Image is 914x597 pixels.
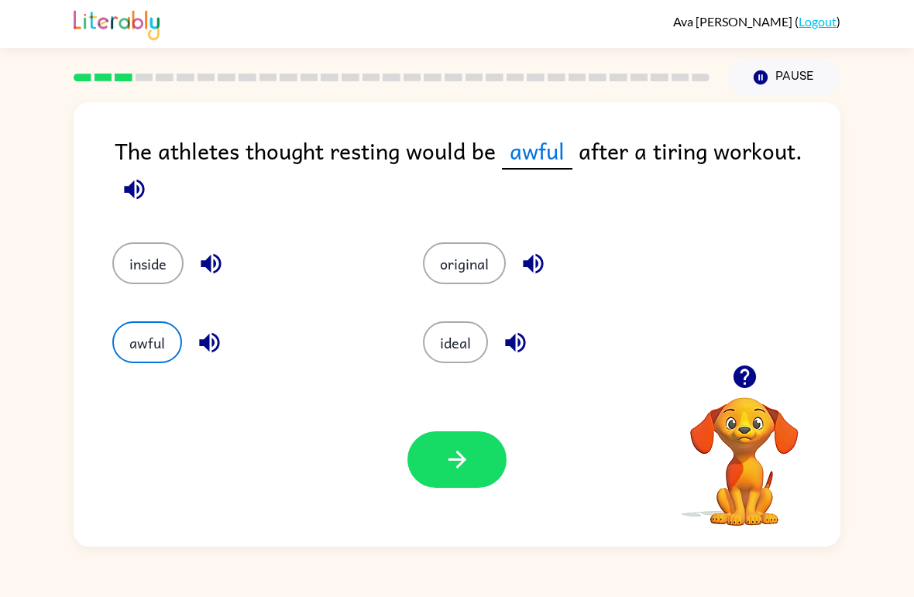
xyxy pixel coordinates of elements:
div: The athletes thought resting would be after a tiring workout. [115,133,840,211]
span: awful [502,133,572,170]
img: Literably [74,6,160,40]
button: Pause [728,60,840,95]
button: ideal [423,321,488,363]
button: inside [112,242,184,284]
div: ( ) [673,14,840,29]
span: Ava [PERSON_NAME] [673,14,795,29]
video: Your browser must support playing .mp4 files to use Literably. Please try using another browser. [667,373,822,528]
button: original [423,242,506,284]
button: awful [112,321,182,363]
a: Logout [799,14,837,29]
